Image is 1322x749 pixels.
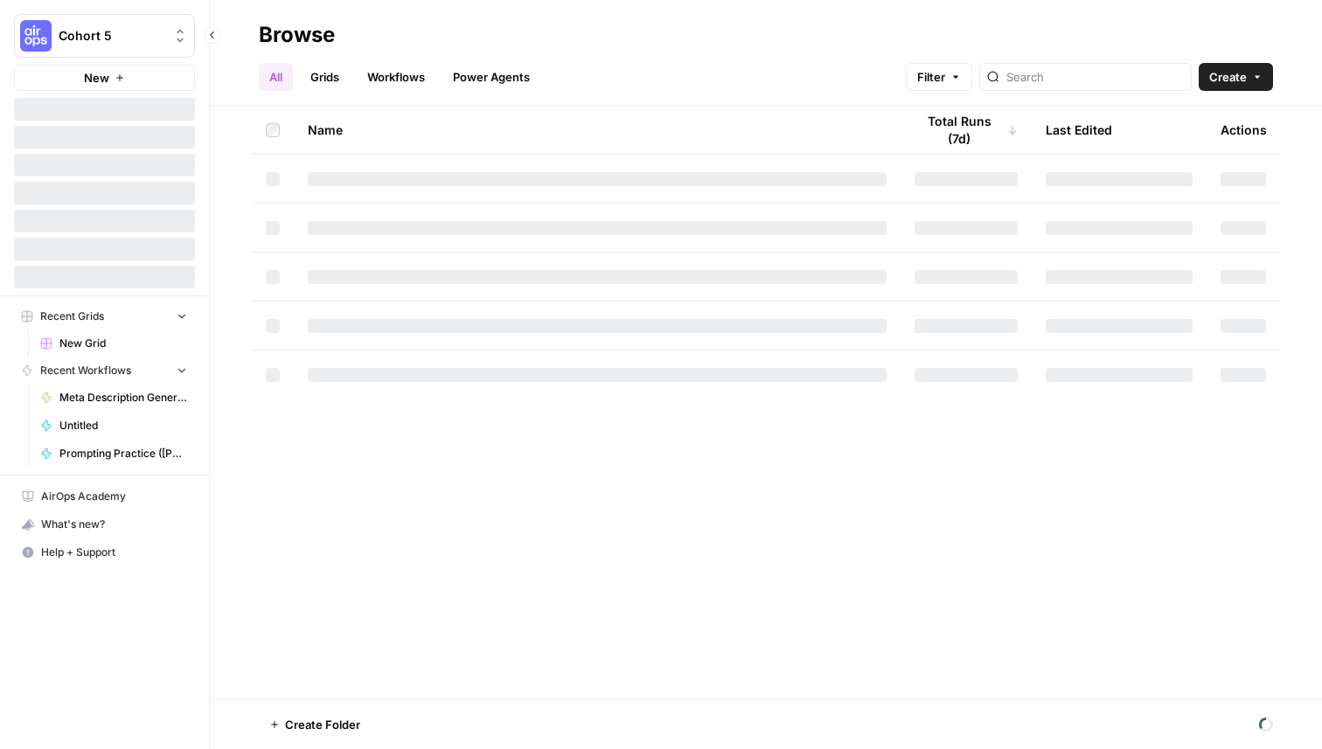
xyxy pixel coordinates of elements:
img: Cohort 5 Logo [20,20,52,52]
button: Help + Support [14,538,195,566]
div: Name [308,106,887,154]
div: Total Runs (7d) [915,106,1018,154]
a: Grids [300,63,350,91]
span: Create Folder [285,716,360,733]
span: Filter [917,68,945,86]
button: Filter [906,63,972,91]
a: All [259,63,293,91]
span: Recent Grids [40,309,104,324]
button: Create Folder [259,711,371,739]
a: Untitled [32,412,195,440]
button: Workspace: Cohort 5 [14,14,195,58]
span: New [84,69,109,87]
a: Power Agents [442,63,540,91]
span: Cohort 5 [59,27,164,45]
span: Create [1209,68,1247,86]
button: Create [1199,63,1273,91]
span: Meta Description Generator ([PERSON_NAME]) [59,390,187,406]
div: Actions [1221,106,1267,154]
button: What's new? [14,510,195,538]
span: Recent Workflows [40,363,131,378]
a: Workflows [357,63,435,91]
button: New [14,65,195,91]
input: Search [1006,68,1184,86]
button: Recent Grids [14,303,195,329]
span: New Grid [59,336,187,351]
a: AirOps Academy [14,482,195,510]
button: Recent Workflows [14,357,195,384]
span: Help + Support [41,544,187,560]
div: What's new? [15,511,194,537]
div: Browse [259,21,335,49]
span: AirOps Academy [41,489,187,504]
div: Last Edited [1046,106,1112,154]
a: Meta Description Generator ([PERSON_NAME]) [32,384,195,412]
span: Prompting Practice ([PERSON_NAME]) [59,446,187,461]
span: Untitled [59,418,187,433]
a: Prompting Practice ([PERSON_NAME]) [32,440,195,468]
a: New Grid [32,329,195,357]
